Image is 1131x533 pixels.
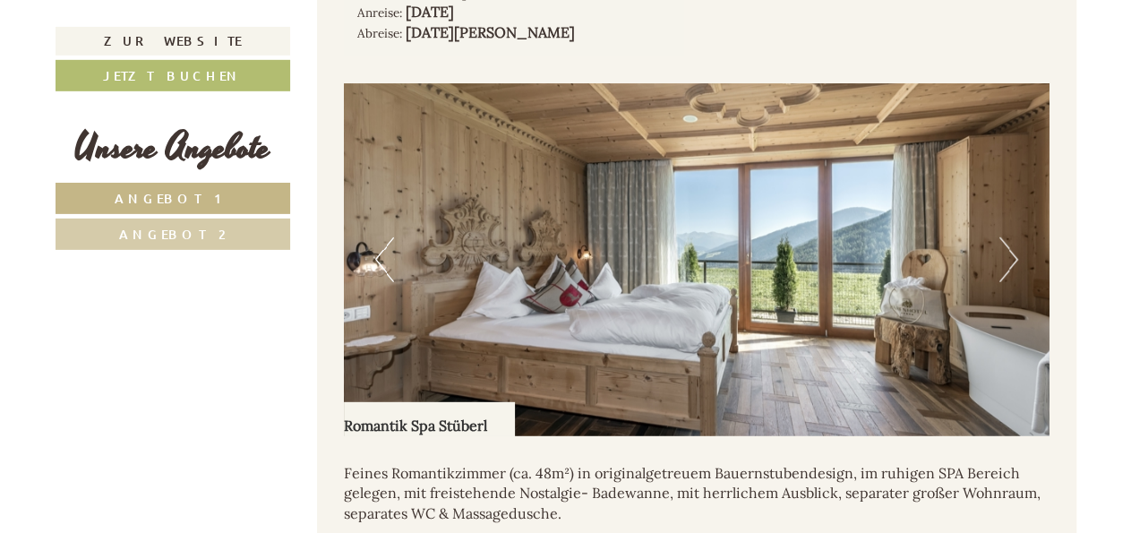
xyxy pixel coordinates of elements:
button: Next [999,237,1018,282]
b: [DATE] [406,3,454,21]
a: Jetzt buchen [56,60,290,91]
span: Angebot 2 [119,226,226,243]
div: Romantik Spa Stüberl [344,402,514,436]
p: Feines Romantikzimmer (ca. 48m²) in originalgetreuem Bauernstubendesign, im ruhigen SPA Bereich g... [344,463,1050,525]
div: Unsere Angebote [56,123,290,174]
b: [DATE][PERSON_NAME] [406,23,575,41]
small: Anreise: [357,4,402,21]
small: Abreise: [357,25,402,41]
a: Zur Website [56,27,290,56]
span: Angebot 1 [115,190,230,207]
img: image [344,83,1050,436]
button: Previous [375,237,394,282]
